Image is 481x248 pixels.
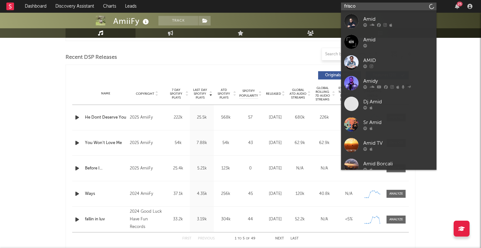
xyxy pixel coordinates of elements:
[192,191,212,197] div: 4.35k
[239,89,258,98] span: Spotify Popularity
[239,191,261,197] div: 45
[85,91,127,96] div: Name
[168,88,185,100] span: 7 Day Spotify Plays
[341,31,436,52] a: Amid
[265,191,286,197] div: [DATE]
[265,165,286,172] div: [DATE]
[130,139,164,147] div: 2025 AmiiFy
[314,86,331,101] span: Global Rolling 7D Audio Streams
[341,114,436,135] a: Sr Amid
[215,165,236,172] div: 123k
[239,114,261,121] div: 57
[266,92,281,96] span: Released
[341,52,436,73] a: AMID
[85,140,127,146] a: You Won't Love Me
[341,11,436,31] a: Amid
[168,216,188,223] div: 33.2k
[136,92,154,96] span: Copyright
[363,77,433,85] div: Amidy
[85,191,127,197] a: Ways
[289,216,310,223] div: 52.2k
[290,237,299,240] button: Last
[363,98,433,106] div: Dj Amid
[363,57,433,64] div: AMID
[322,73,352,77] span: Originals ( 39 )
[168,114,188,121] div: 222k
[338,216,359,223] div: <5%
[239,216,261,223] div: 44
[215,114,236,121] div: 568k
[238,237,241,240] span: to
[215,191,236,197] div: 256k
[168,191,188,197] div: 37.1k
[239,165,261,172] div: 0
[85,114,127,121] a: He Dont Deserve You
[215,88,232,100] span: ATD Spotify Plays
[341,135,436,155] a: Amid TV
[158,16,198,25] button: Track
[192,88,208,100] span: Last Day Spotify Plays
[318,71,361,79] button: Originals(39)
[341,3,436,10] input: Search for artists
[168,165,188,172] div: 25.4k
[198,237,215,240] button: Previous
[85,216,127,223] a: fallin in luv
[289,140,310,146] div: 62.9k
[130,190,164,198] div: 2024 AmiiFy
[113,16,150,26] div: AmiiFy
[130,114,164,121] div: 2025 AmiiFy
[338,191,359,197] div: N/A
[457,2,463,6] div: 25
[275,237,284,240] button: Next
[314,191,335,197] div: 40.8k
[341,155,436,176] a: Amid Borcali
[314,140,335,146] div: 62.9k
[289,114,310,121] div: 680k
[289,88,307,100] span: Global ATD Audio Streams
[192,114,212,121] div: 25.5k
[246,237,250,240] span: of
[338,140,359,146] div: ~ 10 %
[265,140,286,146] div: [DATE]
[192,216,212,223] div: 3.19k
[192,165,212,172] div: 5.21k
[338,86,356,101] span: Estimated % Playlist Streams Last Day
[338,114,359,121] div: <5%
[85,165,127,172] a: Before I...
[289,191,310,197] div: 120k
[239,140,261,146] div: 43
[227,235,262,243] div: 1 5 49
[265,216,286,223] div: [DATE]
[182,237,192,240] button: First
[341,93,436,114] a: Dj Amid
[363,36,433,44] div: Amid
[363,139,433,147] div: Amid TV
[338,165,359,172] div: N/A
[314,114,335,121] div: 226k
[322,52,389,57] input: Search by song name or URL
[168,140,188,146] div: 54k
[215,140,236,146] div: 54k
[192,140,212,146] div: 7.88k
[314,165,335,172] div: N/A
[265,114,286,121] div: [DATE]
[130,208,164,231] div: 2024 Good Luck Have Fun Records
[215,216,236,223] div: 304k
[455,4,459,9] button: 25
[363,119,433,126] div: Sr Amid
[363,15,433,23] div: Amid
[363,160,433,168] div: Amid Borcali
[341,73,436,93] a: Amidy
[130,165,164,172] div: 2025 AmiiFy
[314,216,335,223] div: N/A
[289,165,310,172] div: N/A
